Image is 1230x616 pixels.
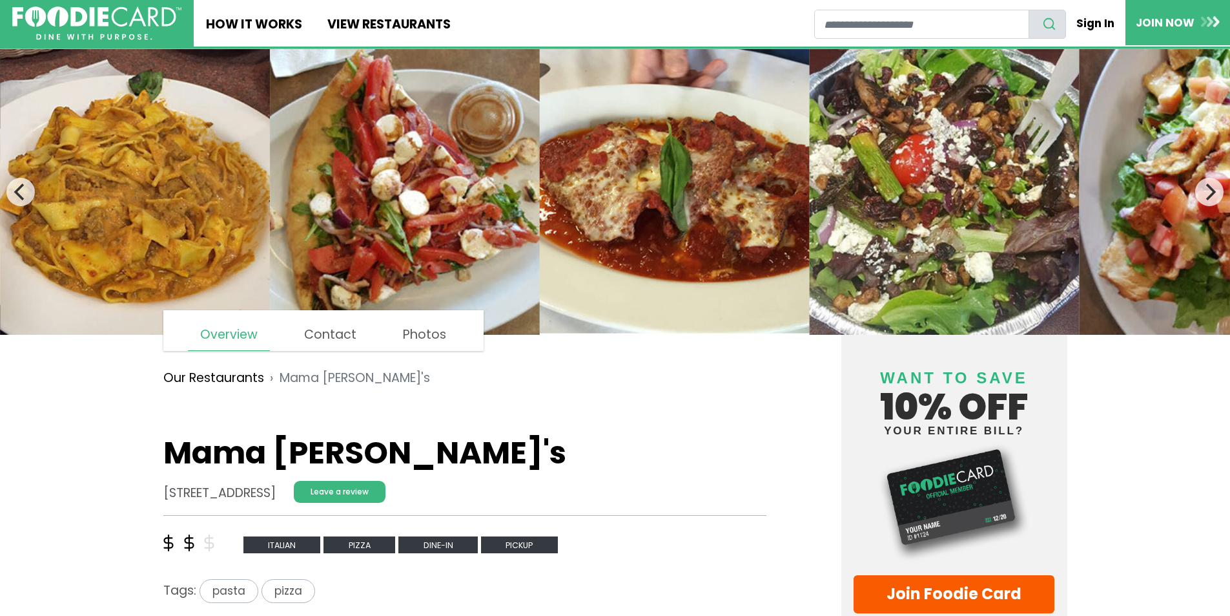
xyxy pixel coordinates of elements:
[163,310,484,351] nav: page links
[163,369,264,388] a: Our Restaurants
[854,425,1055,436] small: your entire bill?
[292,319,369,350] a: Contact
[163,579,767,609] div: Tags:
[243,535,324,553] a: italian
[163,434,767,472] h1: Mama [PERSON_NAME]'s
[243,536,321,554] span: italian
[1195,178,1224,206] button: Next
[323,536,395,554] span: pizza
[323,535,398,553] a: pizza
[481,535,558,553] a: Pickup
[294,481,385,503] a: Leave a review
[854,575,1055,613] a: Join Foodie Card
[188,319,270,351] a: Overview
[880,369,1027,387] span: Want to save
[854,443,1055,562] img: Foodie Card
[264,369,430,388] li: Mama [PERSON_NAME]'s
[163,484,276,503] address: [STREET_ADDRESS]
[12,6,181,41] img: FoodieCard; Eat, Drink, Save, Donate
[163,359,767,397] nav: breadcrumb
[261,579,315,603] span: pizza
[200,579,258,603] span: pasta
[391,319,458,350] a: Photos
[261,582,315,599] a: pizza
[1066,9,1125,37] a: Sign In
[814,10,1029,39] input: restaurant search
[398,535,481,553] a: Dine-in
[196,582,261,599] a: pasta
[6,178,35,206] button: Previous
[854,353,1055,436] h4: 10% off
[398,536,478,554] span: Dine-in
[481,536,558,554] span: Pickup
[1029,10,1066,39] button: search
